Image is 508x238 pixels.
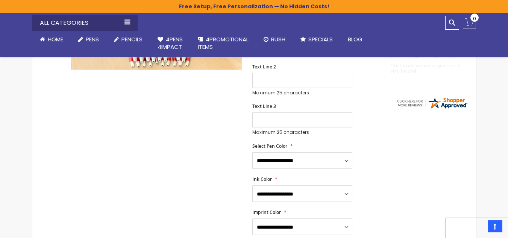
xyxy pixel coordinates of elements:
[158,35,183,51] span: 4Pens 4impact
[86,35,99,43] span: Pens
[340,31,370,48] a: Blog
[198,35,249,51] span: 4PROMOTIONAL ITEMS
[190,31,256,56] a: 4PROMOTIONALITEMS
[252,176,272,182] span: Ink Color
[32,15,138,31] div: All Categories
[252,209,281,215] span: Imprint Color
[446,218,508,238] iframe: Google Customer Reviews
[348,35,362,43] span: Blog
[271,35,285,43] span: Rush
[252,90,352,96] p: Maximum 25 characters
[252,103,276,109] span: Text Line 3
[390,63,463,79] div: Customer service is great and very helpful
[32,31,71,48] a: Home
[256,31,293,48] a: Rush
[473,15,476,22] span: 0
[252,143,287,149] span: Select Pen Color
[396,96,468,110] img: 4pens.com widget logo
[252,129,352,135] p: Maximum 25 characters
[252,64,276,70] span: Text Line 2
[106,31,150,48] a: Pencils
[308,35,333,43] span: Specials
[396,105,468,111] a: 4pens.com certificate URL
[463,16,476,29] a: 0
[48,35,63,43] span: Home
[71,31,106,48] a: Pens
[293,31,340,48] a: Specials
[121,35,143,43] span: Pencils
[150,31,190,56] a: 4Pens4impact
